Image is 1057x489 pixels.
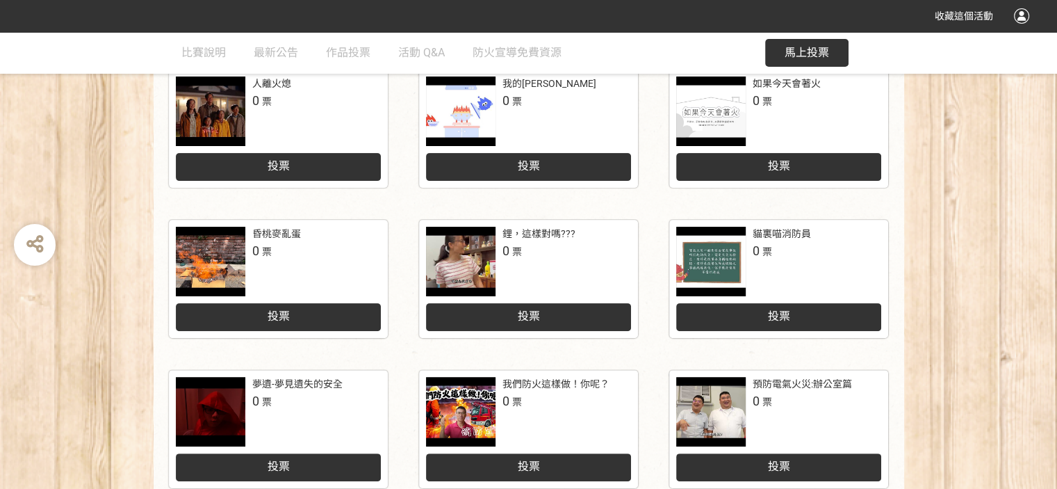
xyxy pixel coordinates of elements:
[767,460,789,473] span: 投票
[765,39,849,67] button: 馬上投票
[169,370,388,488] a: 夢遺-夢見遺失的安全0票投票
[669,370,888,488] a: 預防電氣火災:辦公室篇0票投票
[181,32,226,74] a: 比賽說明
[267,159,289,173] span: 投票
[753,77,821,91] div: 如果今天會著火
[419,220,638,338] a: 鋰，這樣對嗎???0票投票
[517,460,539,473] span: 投票
[753,394,760,408] span: 0
[753,93,760,108] span: 0
[762,96,772,107] span: 票
[252,394,259,408] span: 0
[473,32,562,74] a: 防火宣導免費資源
[785,46,829,59] span: 馬上投票
[252,93,259,108] span: 0
[398,46,445,59] span: 活動 Q&A
[254,32,298,74] a: 最新公告
[762,246,772,257] span: 票
[267,310,289,323] span: 投票
[517,310,539,323] span: 投票
[252,227,301,241] div: 昏桃麥亂蛋
[502,77,596,91] div: 我的[PERSON_NAME]
[262,396,272,408] span: 票
[512,246,522,257] span: 票
[502,93,509,108] span: 0
[262,246,272,257] span: 票
[502,243,509,258] span: 0
[419,370,638,488] a: 我們防火這樣做！你呢？0票投票
[326,32,370,74] a: 作品投票
[762,396,772,408] span: 票
[252,243,259,258] span: 0
[254,46,298,59] span: 最新公告
[502,227,575,241] div: 鋰，這樣對嗎???
[169,70,388,188] a: 人離火熄0票投票
[502,394,509,408] span: 0
[262,96,272,107] span: 票
[267,460,289,473] span: 投票
[252,377,343,392] div: 夢遺-夢見遺失的安全
[512,396,522,408] span: 票
[169,220,388,338] a: 昏桃麥亂蛋0票投票
[181,46,226,59] span: 比賽說明
[753,377,852,392] div: 預防電氣火災:辦公室篇
[252,77,291,91] div: 人離火熄
[669,70,888,188] a: 如果今天會著火0票投票
[512,96,522,107] span: 票
[669,220,888,338] a: 貓裏喵消防員0票投票
[767,159,789,173] span: 投票
[398,32,445,74] a: 活動 Q&A
[326,46,370,59] span: 作品投票
[753,227,811,241] div: 貓裏喵消防員
[502,377,609,392] div: 我們防火這樣做！你呢？
[517,159,539,173] span: 投票
[935,10,993,22] span: 收藏這個活動
[753,243,760,258] span: 0
[419,70,638,188] a: 我的[PERSON_NAME]0票投票
[473,46,562,59] span: 防火宣導免費資源
[767,310,789,323] span: 投票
